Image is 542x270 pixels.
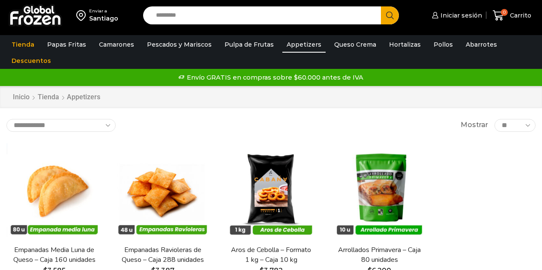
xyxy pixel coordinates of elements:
[37,92,60,102] a: Tienda
[143,36,216,53] a: Pescados y Mariscos
[330,36,380,53] a: Queso Crema
[43,36,90,53] a: Papas Fritas
[11,245,97,265] a: Empanadas Media Luna de Queso – Caja 160 unidades
[12,92,30,102] a: Inicio
[89,8,118,14] div: Enviar a
[461,120,488,130] span: Mostrar
[491,6,533,26] a: 0 Carrito
[282,36,326,53] a: Appetizers
[430,7,482,24] a: Iniciar sesión
[220,36,278,53] a: Pulpa de Frutas
[461,36,501,53] a: Abarrotes
[429,36,457,53] a: Pollos
[7,36,39,53] a: Tienda
[89,14,118,23] div: Santiago
[501,9,508,16] span: 0
[508,11,531,20] span: Carrito
[228,245,314,265] a: Aros de Cebolla – Formato 1 kg – Caja 10 kg
[381,6,399,24] button: Search button
[67,93,100,101] h1: Appetizers
[7,53,55,69] a: Descuentos
[95,36,138,53] a: Camarones
[120,245,206,265] a: Empanadas Ravioleras de Queso – Caja 288 unidades
[12,92,100,102] nav: Breadcrumb
[438,11,482,20] span: Iniciar sesión
[336,245,422,265] a: Arrollados Primavera – Caja 80 unidades
[385,36,425,53] a: Hortalizas
[6,119,116,132] select: Pedido de la tienda
[76,8,89,23] img: address-field-icon.svg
